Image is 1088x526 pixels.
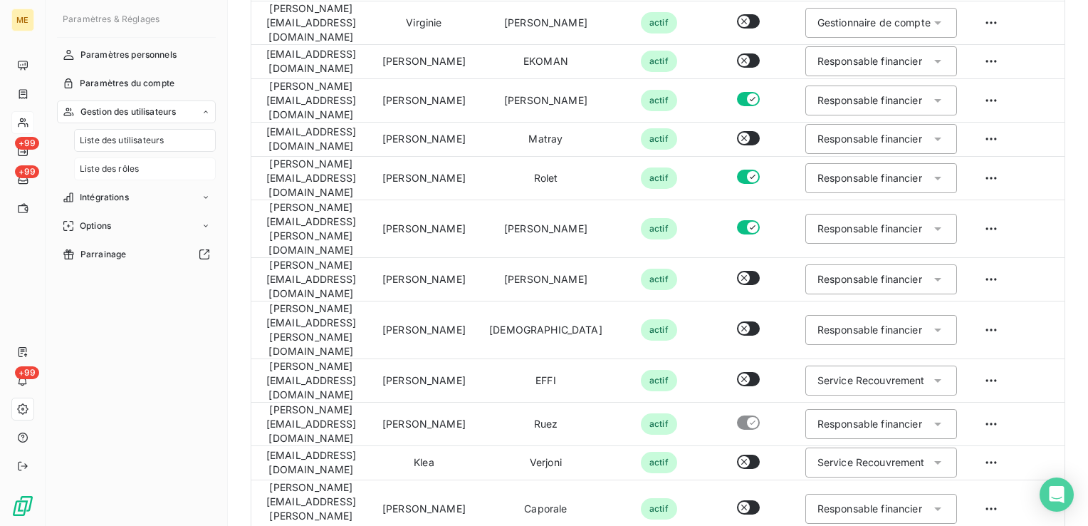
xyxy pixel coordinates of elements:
[817,323,922,337] div: Responsable financier
[1040,478,1074,512] div: Open Intercom Messenger
[57,72,216,95] a: Paramètres du compte
[57,100,216,180] a: Gestion des utilisateursListe des utilisateursListe des rôles
[477,200,614,257] td: [PERSON_NAME]
[371,200,477,257] td: [PERSON_NAME]
[57,43,216,66] a: Paramètres personnels
[477,301,614,359] td: [DEMOGRAPHIC_DATA]
[477,257,614,301] td: [PERSON_NAME]
[477,78,614,122] td: [PERSON_NAME]
[641,218,677,239] span: actif
[477,156,614,200] td: Rolet
[74,129,216,152] a: Liste des utilisateurs
[57,215,216,237] a: Options
[641,498,677,520] span: actif
[371,122,477,156] td: [PERSON_NAME]
[641,413,677,435] span: actif
[817,54,922,68] div: Responsable financier
[477,359,614,402] td: EFFI
[371,78,477,122] td: [PERSON_NAME]
[371,1,477,44] td: Virginie
[641,452,677,473] span: actif
[251,301,371,359] td: [PERSON_NAME][EMAIL_ADDRESS][PERSON_NAME][DOMAIN_NAME]
[641,269,677,290] span: actif
[641,12,677,33] span: actif
[641,167,677,189] span: actif
[80,77,174,90] span: Paramètres du compte
[57,186,216,209] a: Intégrations
[817,272,922,287] div: Responsable financier
[251,445,371,480] td: [EMAIL_ADDRESS][DOMAIN_NAME]
[371,257,477,301] td: [PERSON_NAME]
[11,495,34,517] img: Logo LeanPay
[477,44,614,78] td: EKOMAN
[817,16,931,30] div: Gestionnaire de compte
[15,165,39,178] span: +99
[80,48,177,61] span: Paramètres personnels
[371,359,477,402] td: [PERSON_NAME]
[817,502,922,516] div: Responsable financier
[11,140,33,163] a: +99
[477,1,614,44] td: [PERSON_NAME]
[251,1,371,44] td: [PERSON_NAME][EMAIL_ADDRESS][DOMAIN_NAME]
[817,171,922,185] div: Responsable financier
[11,168,33,191] a: +99
[371,445,477,480] td: Klea
[477,122,614,156] td: Matray
[80,163,139,175] span: Liste des rôles
[251,359,371,402] td: [PERSON_NAME][EMAIL_ADDRESS][DOMAIN_NAME]
[251,200,371,257] td: [PERSON_NAME][EMAIL_ADDRESS][PERSON_NAME][DOMAIN_NAME]
[80,105,177,118] span: Gestion des utilisateurs
[477,402,614,445] td: Ruez
[371,44,477,78] td: [PERSON_NAME]
[251,402,371,445] td: [PERSON_NAME][EMAIL_ADDRESS][DOMAIN_NAME]
[371,156,477,200] td: [PERSON_NAME]
[817,132,922,146] div: Responsable financier
[817,93,922,108] div: Responsable financier
[63,14,159,24] span: Paramètres & Réglages
[11,9,34,31] div: ME
[251,257,371,301] td: [PERSON_NAME][EMAIL_ADDRESS][DOMAIN_NAME]
[251,122,371,156] td: [EMAIL_ADDRESS][DOMAIN_NAME]
[641,370,677,391] span: actif
[57,243,216,266] a: Parrainage
[371,402,477,445] td: [PERSON_NAME]
[15,366,39,379] span: +99
[641,319,677,341] span: actif
[80,248,127,261] span: Parrainage
[80,220,111,232] span: Options
[80,134,164,147] span: Liste des utilisateurs
[80,191,129,204] span: Intégrations
[641,51,677,72] span: actif
[251,44,371,78] td: [EMAIL_ADDRESS][DOMAIN_NAME]
[817,455,925,470] div: Service Recouvrement
[371,301,477,359] td: [PERSON_NAME]
[15,137,39,150] span: +99
[817,417,922,431] div: Responsable financier
[641,90,677,111] span: actif
[477,445,614,480] td: Verjoni
[251,156,371,200] td: [PERSON_NAME][EMAIL_ADDRESS][DOMAIN_NAME]
[641,128,677,150] span: actif
[251,78,371,122] td: [PERSON_NAME][EMAIL_ADDRESS][DOMAIN_NAME]
[74,158,216,180] a: Liste des rôles
[817,222,922,236] div: Responsable financier
[817,373,925,388] div: Service Recouvrement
